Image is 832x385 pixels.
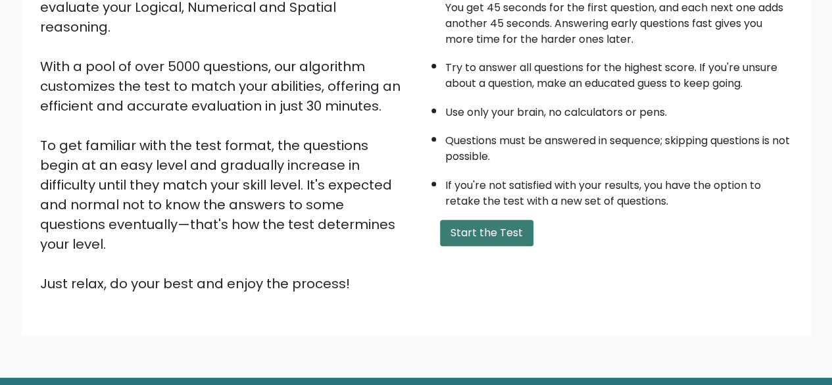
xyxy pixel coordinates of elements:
[445,171,793,209] li: If you're not satisfied with your results, you have the option to retake the test with a new set ...
[445,126,793,165] li: Questions must be answered in sequence; skipping questions is not possible.
[445,98,793,120] li: Use only your brain, no calculators or pens.
[445,53,793,91] li: Try to answer all questions for the highest score. If you're unsure about a question, make an edu...
[440,220,533,246] button: Start the Test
